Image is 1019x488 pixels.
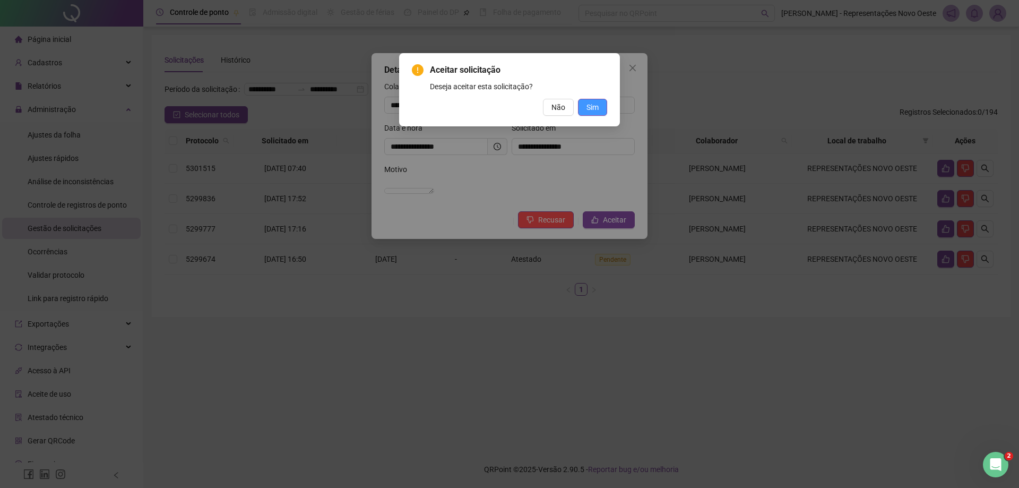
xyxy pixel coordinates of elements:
[430,64,607,76] span: Aceitar solicitação
[586,101,599,113] span: Sim
[1005,452,1013,460] span: 2
[430,81,607,92] div: Deseja aceitar esta solicitação?
[412,64,424,76] span: exclamation-circle
[983,452,1008,477] iframe: Intercom live chat
[543,99,574,116] button: Não
[551,101,565,113] span: Não
[578,99,607,116] button: Sim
